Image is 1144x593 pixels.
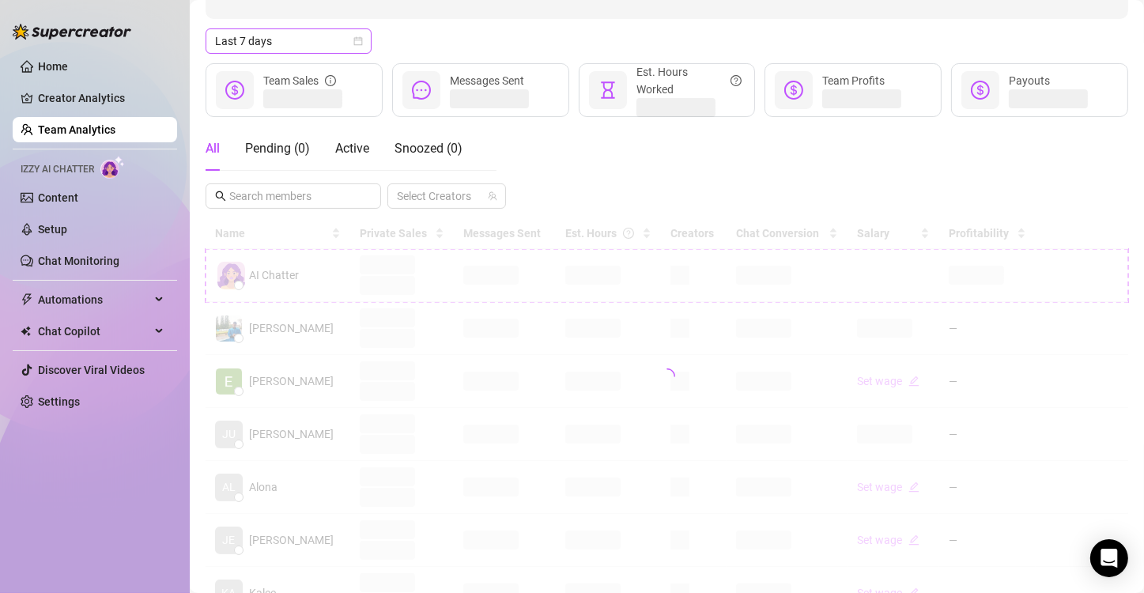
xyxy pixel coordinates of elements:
[38,319,150,344] span: Chat Copilot
[598,81,617,100] span: hourglass
[822,74,885,87] span: Team Profits
[38,85,164,111] a: Creator Analytics
[100,156,125,179] img: AI Chatter
[395,141,463,156] span: Snoozed ( 0 )
[325,72,336,89] span: info-circle
[38,287,150,312] span: Automations
[38,395,80,408] a: Settings
[335,141,369,156] span: Active
[412,81,431,100] span: message
[353,36,363,46] span: calendar
[229,187,359,205] input: Search members
[215,29,362,53] span: Last 7 days
[38,191,78,204] a: Content
[731,63,742,98] span: question-circle
[21,326,31,337] img: Chat Copilot
[215,191,226,202] span: search
[971,81,990,100] span: dollar-circle
[38,364,145,376] a: Discover Viral Videos
[21,162,94,177] span: Izzy AI Chatter
[784,81,803,100] span: dollar-circle
[38,123,115,136] a: Team Analytics
[38,255,119,267] a: Chat Monitoring
[21,293,33,306] span: thunderbolt
[655,365,678,387] span: loading
[225,81,244,100] span: dollar-circle
[245,139,310,158] div: Pending ( 0 )
[636,63,742,98] div: Est. Hours Worked
[263,72,336,89] div: Team Sales
[1009,74,1050,87] span: Payouts
[206,139,220,158] div: All
[1090,539,1128,577] div: Open Intercom Messenger
[13,24,131,40] img: logo-BBDzfeDw.svg
[38,223,67,236] a: Setup
[488,191,497,201] span: team
[450,74,524,87] span: Messages Sent
[38,60,68,73] a: Home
